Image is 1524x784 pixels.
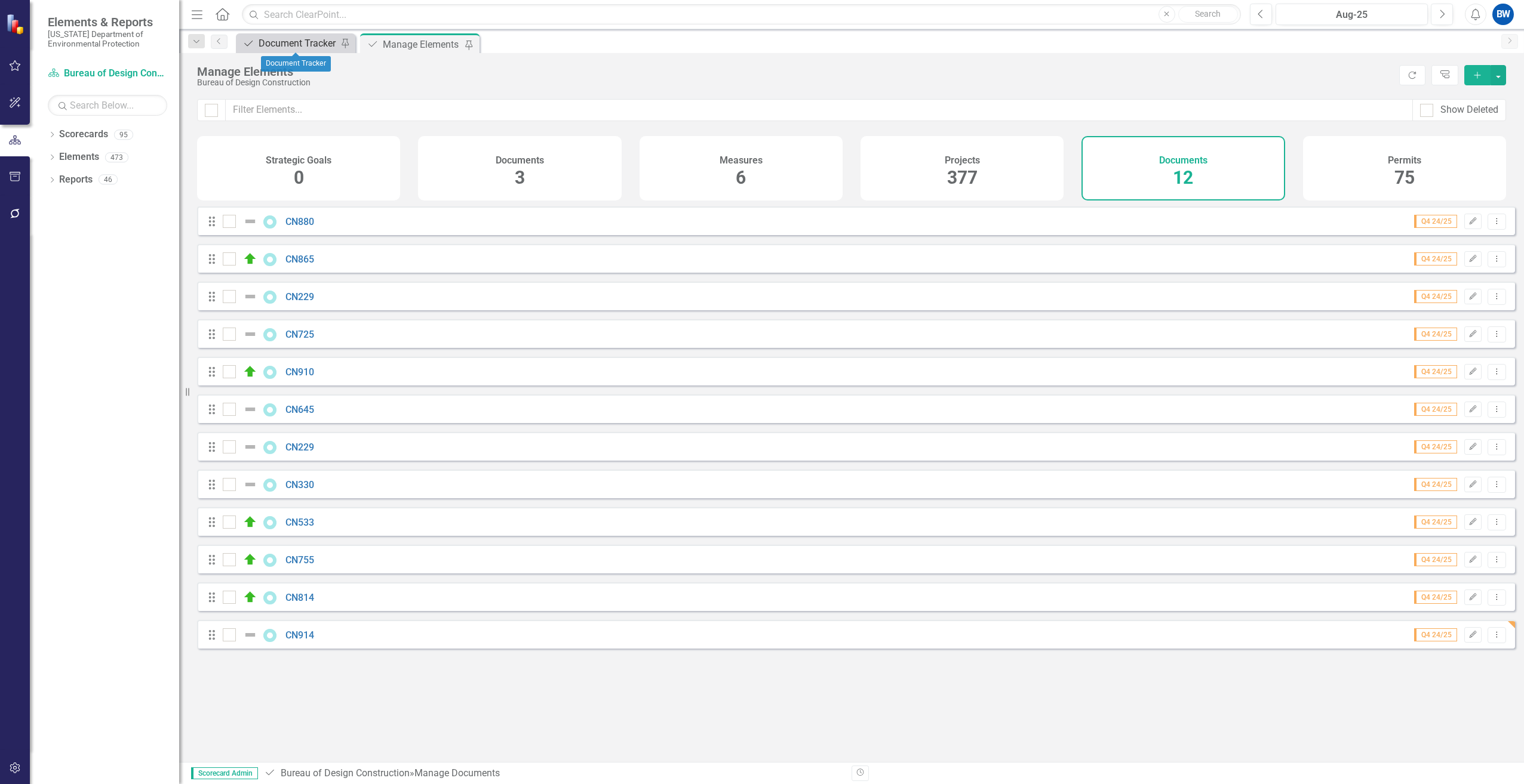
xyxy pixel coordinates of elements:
[1414,628,1457,641] span: Q4 24/25
[243,628,257,642] img: Not Defined
[285,254,314,265] a: CN865
[243,477,257,492] img: Not Defined
[1173,167,1193,188] span: 12
[243,365,257,379] img: On Target
[285,592,314,603] a: CN814
[945,155,980,166] h4: Projects
[114,129,133,140] div: 95
[105,152,128,162] div: 473
[243,590,257,604] img: On Target
[243,252,257,266] img: On Target
[197,78,1393,87] div: Bureau of Design Construction
[59,150,99,164] a: Elements
[48,95,167,116] input: Search Below...
[243,289,257,304] img: Not Defined
[285,517,314,528] a: CN533
[1414,440,1457,453] span: Q4 24/25
[285,291,314,303] a: CN229
[225,99,1413,121] input: Filter Elements...
[1414,516,1457,529] span: Q4 24/25
[243,440,257,454] img: Not Defined
[59,173,93,187] a: Reports
[294,167,304,188] span: 0
[1178,6,1238,23] button: Search
[496,155,544,166] h4: Documents
[59,128,108,141] a: Scorecards
[1414,403,1457,416] span: Q4 24/25
[259,36,337,51] div: Document Tracker
[243,214,257,229] img: Not Defined
[285,629,314,641] a: CN914
[99,175,118,185] div: 46
[197,65,1393,78] div: Manage Elements
[242,4,1241,25] input: Search ClearPoint...
[285,404,314,415] a: CN645
[48,67,167,81] a: Bureau of Design Construction
[239,36,337,51] a: Document Tracker
[1414,591,1457,604] span: Q4 24/25
[266,155,331,166] h4: Strategic Goals
[243,552,257,567] img: On Target
[285,329,314,340] a: CN725
[243,402,257,416] img: Not Defined
[261,56,331,72] div: Document Tracker
[1159,155,1207,166] h4: Documents
[1492,4,1514,25] button: BW
[947,167,978,188] span: 377
[1414,553,1457,566] span: Q4 24/25
[285,479,314,490] a: CN330
[1414,252,1457,266] span: Q4 24/25
[1414,215,1457,228] span: Q4 24/25
[1414,365,1457,378] span: Q4 24/25
[285,366,314,378] a: CN910
[1414,328,1457,341] span: Q4 24/25
[515,167,525,188] span: 3
[243,515,257,529] img: On Target
[736,167,746,188] span: 6
[191,767,258,779] span: Scorecard Admin
[48,29,167,49] small: [US_STATE] Department of Environmental Protection
[1280,8,1424,22] div: Aug-25
[48,15,167,29] span: Elements & Reports
[1440,103,1498,117] div: Show Deleted
[285,442,314,453] a: CN229
[720,155,763,166] h4: Measures
[1388,155,1421,166] h4: Permits
[281,767,410,779] a: Bureau of Design Construction
[1394,167,1415,188] span: 75
[383,37,462,52] div: Manage Elements
[285,554,314,566] a: CN755
[1276,4,1428,25] button: Aug-25
[6,14,27,35] img: ClearPoint Strategy
[243,327,257,341] img: Not Defined
[285,216,314,227] a: CN880
[1195,9,1221,18] span: Search
[1414,478,1457,491] span: Q4 24/25
[264,767,843,780] div: » Manage Documents
[1414,290,1457,303] span: Q4 24/25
